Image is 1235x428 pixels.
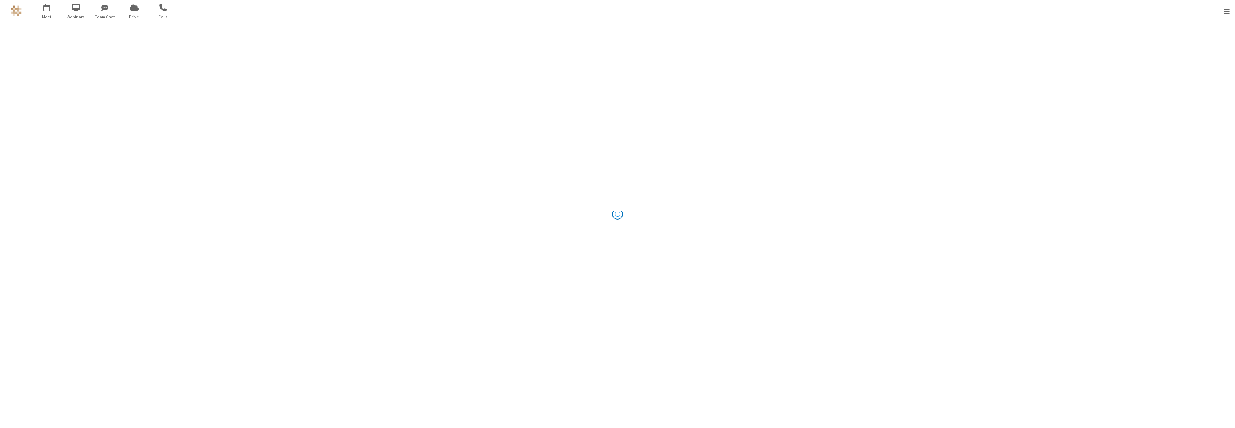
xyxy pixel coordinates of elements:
[92,14,118,20] span: Team Chat
[1217,409,1230,423] iframe: Chat
[33,14,60,20] span: Meet
[121,14,148,20] span: Drive
[150,14,177,20] span: Calls
[62,14,89,20] span: Webinars
[11,5,22,16] img: QA Selenium DO NOT DELETE OR CHANGE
